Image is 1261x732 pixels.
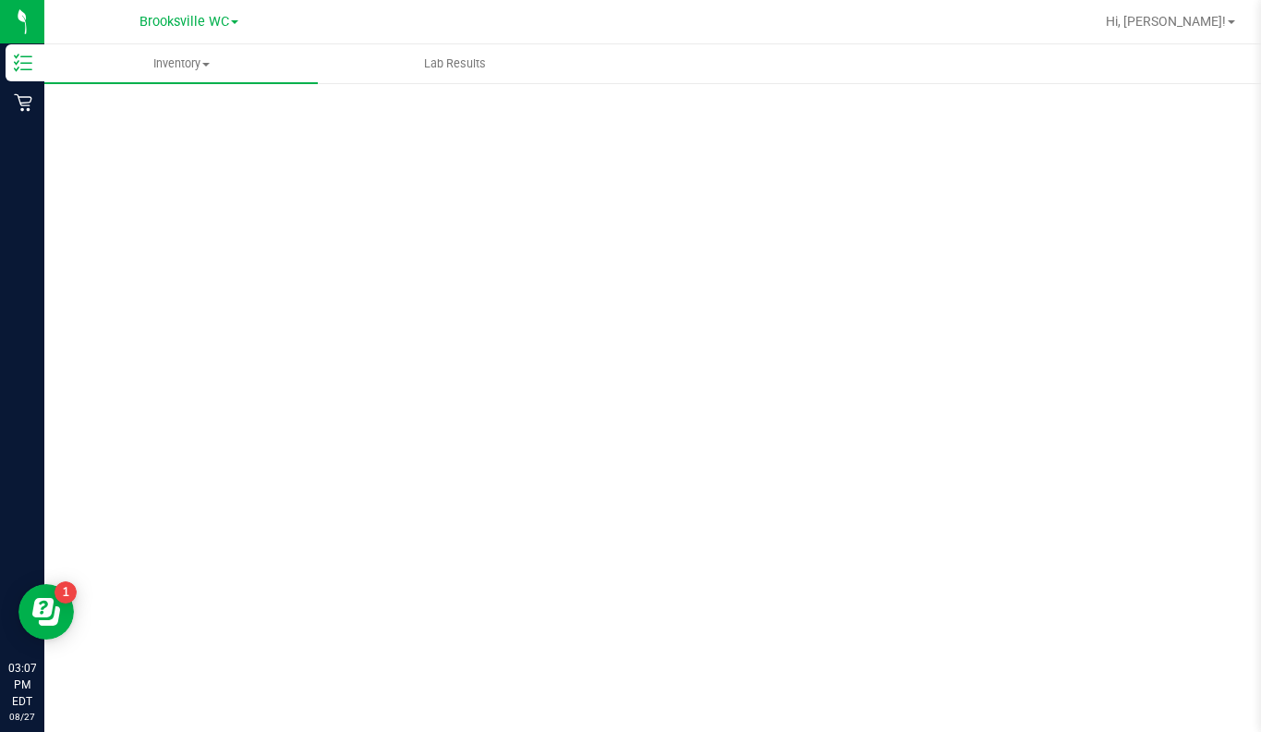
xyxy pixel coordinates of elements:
[399,55,511,72] span: Lab Results
[14,93,32,112] inline-svg: Retail
[55,581,77,604] iframe: Resource center unread badge
[14,54,32,72] inline-svg: Inventory
[1106,14,1226,29] span: Hi, [PERSON_NAME]!
[139,14,229,30] span: Brooksville WC
[44,55,318,72] span: Inventory
[318,44,591,83] a: Lab Results
[18,584,74,640] iframe: Resource center
[44,44,318,83] a: Inventory
[8,660,36,710] p: 03:07 PM EDT
[8,710,36,724] p: 08/27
